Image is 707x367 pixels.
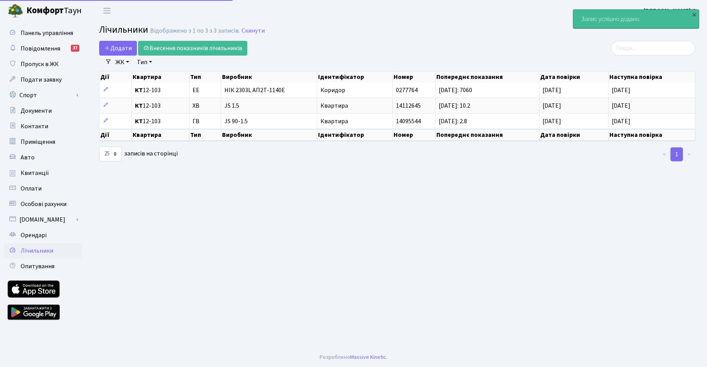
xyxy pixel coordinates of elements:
span: [DATE]: 10.2 [439,101,470,110]
div: Відображено з 1 по 3 з 3 записів. [150,27,240,35]
b: КТ [135,101,143,110]
a: Приміщення [4,134,82,150]
span: Приміщення [21,138,55,146]
a: Скинути [241,27,265,35]
th: Номер [393,72,436,82]
span: Оплати [21,184,42,193]
select: записів на сторінці [99,147,122,161]
b: КТ [135,117,143,126]
span: 12-103 [135,118,186,124]
div: Розроблено . [320,353,387,362]
th: Тип [189,72,221,82]
div: 37 [71,45,79,52]
a: Орендарі [4,227,82,243]
input: Пошук... [611,41,695,56]
a: Тип [134,56,155,69]
span: ЕЕ [192,87,199,93]
th: Номер [393,129,436,141]
a: Лічильники [4,243,82,259]
th: Наступна повірка [609,129,695,141]
span: [DATE]: 7060 [439,86,472,94]
span: Додати [104,44,132,52]
a: Авто [4,150,82,165]
b: [PERSON_NAME] С. [644,7,698,15]
span: Пропуск в ЖК [21,60,59,68]
a: Додати [99,41,137,56]
span: [DATE]: 2.8 [439,117,467,126]
span: JS 1.5 [224,103,314,109]
a: Massive Kinetic [350,353,386,361]
th: Виробник [221,129,317,141]
span: 12-103 [135,87,186,93]
a: ЖК [112,56,132,69]
th: Ідентифікатор [317,72,393,82]
th: Попереднє показання [436,129,539,141]
a: Опитування [4,259,82,274]
span: ХВ [192,103,199,109]
span: Орендарі [21,231,47,239]
span: Повідомлення [21,44,60,53]
a: Внесення показників лічильників [138,41,247,56]
a: Особові рахунки [4,196,82,212]
b: КТ [135,86,143,94]
a: Спорт [4,87,82,103]
label: записів на сторінці [99,147,178,161]
a: Документи [4,103,82,119]
a: Повідомлення37 [4,41,82,56]
span: JS 90-1.5 [224,118,314,124]
span: Квартира [320,117,348,126]
th: Ідентифікатор [317,129,393,141]
span: Особові рахунки [21,200,66,208]
th: Тип [189,129,221,141]
a: Оплати [4,181,82,196]
span: Авто [21,153,35,162]
th: Дії [100,129,132,141]
span: 14112645 [396,101,421,110]
span: [DATE] [542,86,561,94]
th: Дата повірки [539,129,608,141]
div: Запис успішно додано. [573,10,699,28]
span: [DATE] [542,117,561,126]
th: Попереднє показання [436,72,539,82]
span: [DATE] [542,101,561,110]
a: Пропуск в ЖК [4,56,82,72]
span: [DATE] [612,117,630,126]
a: Контакти [4,119,82,134]
span: Панель управління [21,29,73,37]
span: 14095544 [396,117,421,126]
th: Дії [100,72,132,82]
span: ГВ [192,118,199,124]
span: Квартира [320,101,348,110]
span: 12-103 [135,103,186,109]
a: [DOMAIN_NAME] [4,212,82,227]
span: Таун [26,4,82,17]
a: Подати заявку [4,72,82,87]
th: Виробник [221,72,317,82]
button: Переключити навігацію [97,4,117,17]
b: Комфорт [26,4,64,17]
span: 0277764 [396,86,418,94]
span: Коридор [320,86,345,94]
th: Квартира [132,129,189,141]
span: Контакти [21,122,48,131]
span: Подати заявку [21,75,61,84]
span: Лічильники [99,23,148,37]
a: 1 [670,147,683,161]
span: Документи [21,107,52,115]
span: [DATE] [612,86,630,94]
th: Квартира [132,72,189,82]
th: Дата повірки [539,72,608,82]
img: logo.png [8,3,23,19]
th: Наступна повірка [609,72,695,82]
span: Лічильники [21,246,53,255]
span: [DATE] [612,101,630,110]
div: × [690,10,698,18]
a: Квитанції [4,165,82,181]
a: Панель управління [4,25,82,41]
a: [PERSON_NAME] С. [644,6,698,16]
span: Опитування [21,262,54,271]
span: НІК 2303L АП2Т-1140E [224,87,314,93]
span: Квитанції [21,169,49,177]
